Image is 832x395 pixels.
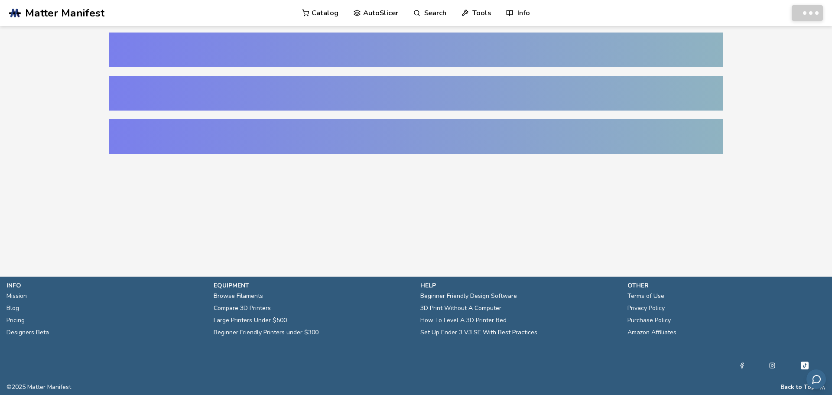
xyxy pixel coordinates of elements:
[627,290,664,302] a: Terms of Use
[769,360,775,371] a: Instagram
[25,7,104,19] span: Matter Manifest
[739,360,745,371] a: Facebook
[420,326,537,339] a: Set Up Ender 3 V3 SE With Best Practices
[214,302,271,314] a: Compare 3D Printers
[420,281,619,290] p: help
[214,326,318,339] a: Beginner Friendly Printers under $300
[627,302,665,314] a: Privacy Policy
[627,326,676,339] a: Amazon Affiliates
[6,314,25,326] a: Pricing
[780,384,815,391] button: Back to Top
[6,326,49,339] a: Designers Beta
[420,302,501,314] a: 3D Print Without A Computer
[627,281,826,290] p: other
[6,302,19,314] a: Blog
[420,314,507,326] a: How To Level A 3D Printer Bed
[806,369,826,389] button: Send feedback via email
[819,384,825,391] a: RSS Feed
[420,290,517,302] a: Beginner Friendly Design Software
[214,281,412,290] p: equipment
[799,360,810,371] a: Tiktok
[6,290,27,302] a: Mission
[627,314,671,326] a: Purchase Policy
[6,384,71,391] span: © 2025 Matter Manifest
[214,314,287,326] a: Large Printers Under $500
[214,290,263,302] a: Browse Filaments
[6,281,205,290] p: info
